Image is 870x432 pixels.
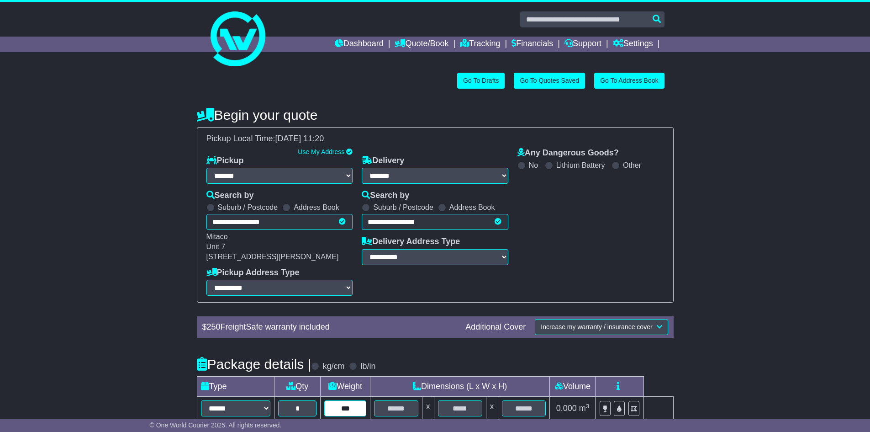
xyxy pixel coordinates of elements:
div: $ FreightSafe warranty included [198,322,461,332]
a: Go To Drafts [457,73,505,89]
h4: Begin your quote [197,107,674,123]
div: Pickup Local Time: [202,134,669,144]
td: x [422,397,434,421]
div: Additional Cover [461,322,530,332]
td: Qty [274,377,321,397]
label: Suburb / Postcode [373,203,433,212]
td: Weight [321,377,370,397]
label: Address Book [294,203,339,212]
span: Increase my warranty / insurance cover [541,323,652,331]
td: Volume [550,377,596,397]
label: kg/cm [322,362,344,372]
label: Other [623,161,641,170]
label: Pickup Address Type [206,268,300,278]
td: Type [197,377,274,397]
a: Go To Address Book [594,73,664,89]
label: lb/in [360,362,375,372]
label: Search by [362,191,409,201]
span: m [579,404,590,413]
a: Use My Address [298,148,344,155]
label: Search by [206,191,254,201]
a: Tracking [460,37,500,52]
span: [DATE] 11:20 [275,134,324,143]
label: No [529,161,538,170]
label: Delivery [362,156,404,166]
label: Suburb / Postcode [218,203,278,212]
span: Mitaco [206,233,228,240]
td: x [486,397,498,421]
a: Dashboard [335,37,384,52]
span: [STREET_ADDRESS][PERSON_NAME] [206,253,339,261]
label: Lithium Battery [556,161,605,170]
a: Go To Quotes Saved [514,73,585,89]
label: Address Book [449,203,495,212]
a: Settings [613,37,653,52]
a: Support [564,37,601,52]
td: Dimensions (L x W x H) [370,377,550,397]
h4: Package details | [197,357,311,372]
span: 250 [207,322,221,331]
sup: 3 [586,403,590,410]
a: Quote/Book [395,37,448,52]
button: Increase my warranty / insurance cover [535,319,668,335]
label: Pickup [206,156,244,166]
a: Financials [511,37,553,52]
label: Delivery Address Type [362,237,460,247]
span: 0.000 [556,404,577,413]
span: Unit 7 [206,243,226,251]
label: Any Dangerous Goods? [517,148,619,158]
span: © One World Courier 2025. All rights reserved. [150,421,282,429]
